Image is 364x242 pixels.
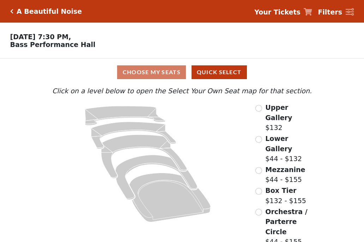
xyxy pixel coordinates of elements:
[17,7,82,16] h5: A Beautiful Noise
[265,208,307,236] span: Orchestra / Parterre Circle
[265,134,314,164] label: $44 - $132
[318,8,342,16] strong: Filters
[265,135,292,153] span: Lower Gallery
[50,86,314,96] p: Click on a level below to open the Select Your Own Seat map for that section.
[91,122,176,149] path: Lower Gallery - Seats Available: 123
[10,9,13,14] a: Click here to go back to filters
[265,185,306,206] label: $132 - $155
[318,7,354,17] a: Filters
[265,165,305,185] label: $44 - $155
[254,7,312,17] a: Your Tickets
[129,173,211,222] path: Orchestra / Parterre Circle - Seats Available: 30
[192,65,247,79] button: Quick Select
[254,8,301,16] strong: Your Tickets
[85,106,165,125] path: Upper Gallery - Seats Available: 155
[265,104,292,122] span: Upper Gallery
[265,187,296,194] span: Box Tier
[265,166,305,173] span: Mezzanine
[265,102,314,133] label: $132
